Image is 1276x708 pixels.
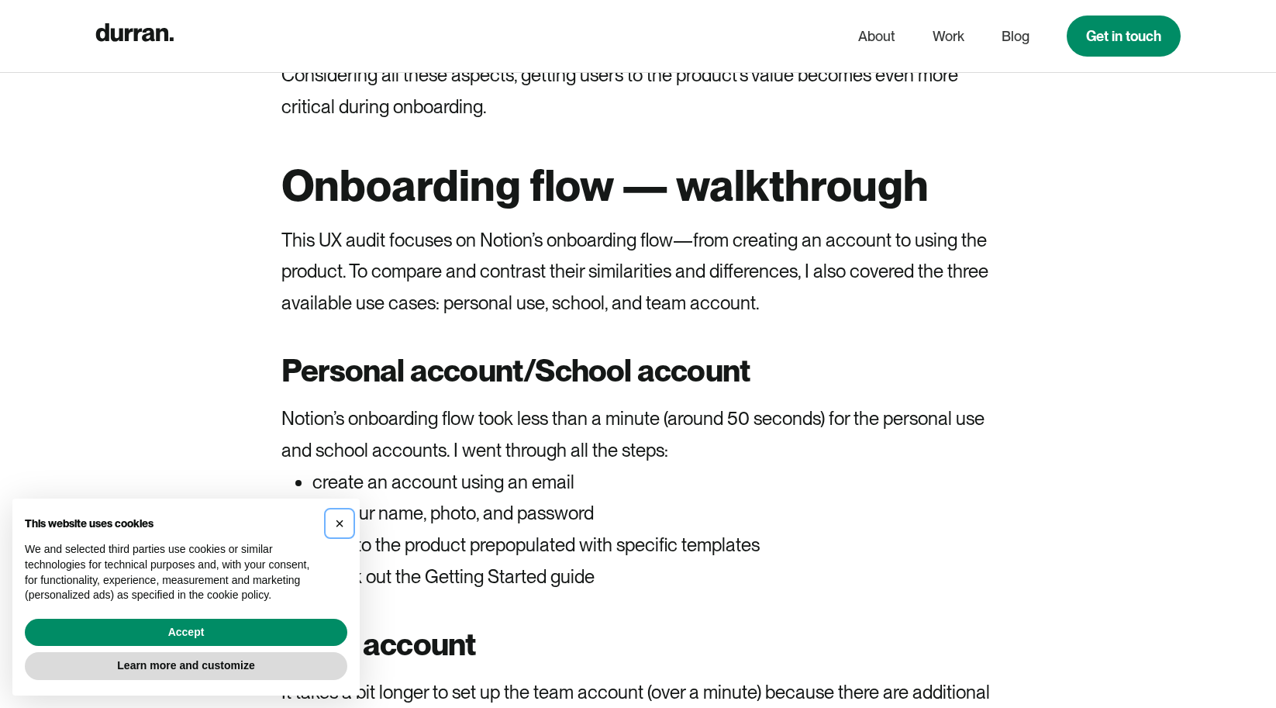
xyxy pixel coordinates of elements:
button: Close this notice [327,511,352,536]
a: Work [933,22,964,51]
a: Get in touch [1067,16,1181,57]
strong: Team account [281,626,476,663]
button: Learn more and customize [25,652,347,680]
strong: Onboarding flow — walkthrough [281,159,929,212]
li: get into the product prepopulated with specific templates [312,530,995,561]
strong: Personal account/School account [281,352,750,389]
span: × [335,515,344,532]
a: home [95,20,174,52]
p: Notion’s onboarding flow took less than a minute (around 50 seconds) for the personal use and sch... [281,403,995,467]
p: This UX audit focuses on Notion’s onboarding flow—from creating an account to using the product. ... [281,225,995,319]
h2: This website uses cookies [25,517,322,530]
li: set your name, photo, and password [312,498,995,530]
li: create an account using an email [312,467,995,499]
a: About [858,22,895,51]
li: check out the Getting Started guide [312,561,995,593]
p: We and selected third parties use cookies or similar technologies for technical purposes and, wit... [25,542,322,603]
p: Considering all these aspects, getting users to the product's value becomes even more critical du... [281,60,995,123]
a: Blog [1002,22,1029,51]
button: Accept [25,619,347,647]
